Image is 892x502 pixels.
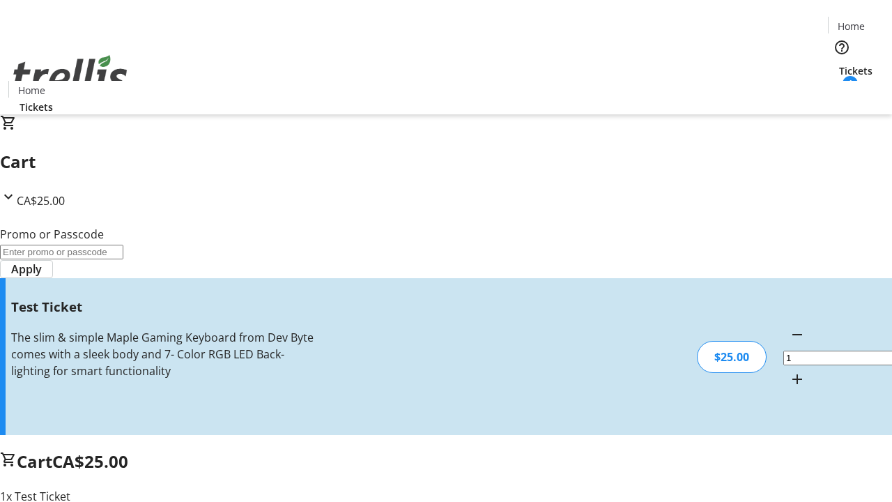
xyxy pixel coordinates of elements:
img: Orient E2E Organization OyJwbvLMAj's Logo [8,40,132,109]
div: $25.00 [697,341,767,373]
button: Increment by one [783,365,811,393]
a: Home [9,83,54,98]
a: Tickets [8,100,64,114]
button: Decrement by one [783,321,811,349]
a: Home [829,19,873,33]
span: Apply [11,261,42,277]
span: Home [838,19,865,33]
h3: Test Ticket [11,297,316,317]
div: The slim & simple Maple Gaming Keyboard from Dev Byte comes with a sleek body and 7- Color RGB LE... [11,329,316,379]
span: Tickets [839,63,872,78]
a: Tickets [828,63,884,78]
button: Cart [828,78,856,106]
span: Tickets [20,100,53,114]
span: CA$25.00 [52,450,128,473]
span: Home [18,83,45,98]
span: CA$25.00 [17,193,65,208]
button: Help [828,33,856,61]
